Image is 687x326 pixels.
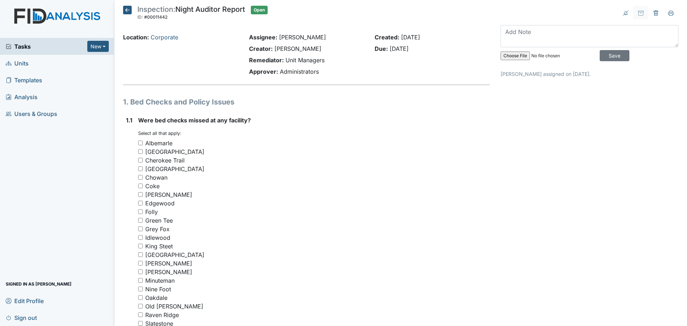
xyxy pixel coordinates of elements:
input: Chowan [138,175,143,180]
input: Edgewood [138,201,143,205]
input: Idlewood [138,235,143,240]
strong: Assignee: [249,34,277,41]
span: Signed in as [PERSON_NAME] [6,278,72,289]
span: Analysis [6,91,38,102]
div: Nine Foot [145,285,171,293]
span: [DATE] [401,34,420,41]
span: Open [251,6,268,14]
input: [GEOGRAPHIC_DATA] [138,252,143,257]
div: Idlewood [145,233,170,242]
span: Units [6,58,29,69]
div: [GEOGRAPHIC_DATA] [145,147,204,156]
div: [PERSON_NAME] [145,259,192,268]
small: Select all that apply: [138,131,181,136]
input: [GEOGRAPHIC_DATA] [138,166,143,171]
input: Green Tee [138,218,143,223]
input: Old [PERSON_NAME] [138,304,143,308]
span: Unit Managers [286,57,325,64]
div: Grey Fox [145,225,170,233]
input: [PERSON_NAME] [138,192,143,197]
input: Grey Fox [138,227,143,231]
input: Oakdale [138,295,143,300]
div: Cherokee Trail [145,156,185,165]
strong: Due: [375,45,388,52]
input: Slatestone [138,321,143,326]
span: #00011442 [144,14,167,20]
a: Tasks [6,42,87,51]
input: Minuteman [138,278,143,283]
div: Chowan [145,173,167,182]
input: King Steet [138,244,143,248]
input: Albemarle [138,141,143,145]
div: Green Tee [145,216,173,225]
div: Edgewood [145,199,175,208]
div: Coke [145,182,160,190]
div: Old [PERSON_NAME] [145,302,203,311]
div: [PERSON_NAME] [145,268,192,276]
div: Minuteman [145,276,175,285]
input: Raven Ridge [138,312,143,317]
strong: Location: [123,34,149,41]
input: Save [600,50,629,61]
button: New [87,41,109,52]
div: Night Auditor Report [137,6,245,21]
span: [PERSON_NAME] [274,45,321,52]
span: [PERSON_NAME] [279,34,326,41]
div: Folly [145,208,158,216]
input: [PERSON_NAME] [138,269,143,274]
input: Cherokee Trail [138,158,143,162]
span: ID: [137,14,143,20]
h1: 1. Bed Checks and Policy Issues [123,97,490,107]
input: [GEOGRAPHIC_DATA] [138,149,143,154]
label: 1.1 [126,116,132,125]
strong: Created: [375,34,399,41]
span: Sign out [6,312,37,323]
strong: Remediator: [249,57,284,64]
div: [PERSON_NAME] [145,190,192,199]
span: Inspection: [137,5,175,14]
div: [GEOGRAPHIC_DATA] [145,250,204,259]
div: King Steet [145,242,173,250]
div: Oakdale [145,293,167,302]
input: Nine Foot [138,287,143,291]
span: Users & Groups [6,108,57,119]
strong: Approver: [249,68,278,75]
p: [PERSON_NAME] assigned on [DATE]. [501,70,678,78]
span: Administrators [280,68,319,75]
input: Coke [138,184,143,188]
span: [DATE] [390,45,409,52]
input: Folly [138,209,143,214]
span: Templates [6,74,42,86]
div: Raven Ridge [145,311,179,319]
span: Edit Profile [6,295,44,306]
input: [PERSON_NAME] [138,261,143,266]
div: [GEOGRAPHIC_DATA] [145,165,204,173]
div: Albemarle [145,139,172,147]
span: Were bed checks missed at any facility? [138,117,251,124]
strong: Creator: [249,45,273,52]
a: Corporate [151,34,178,41]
